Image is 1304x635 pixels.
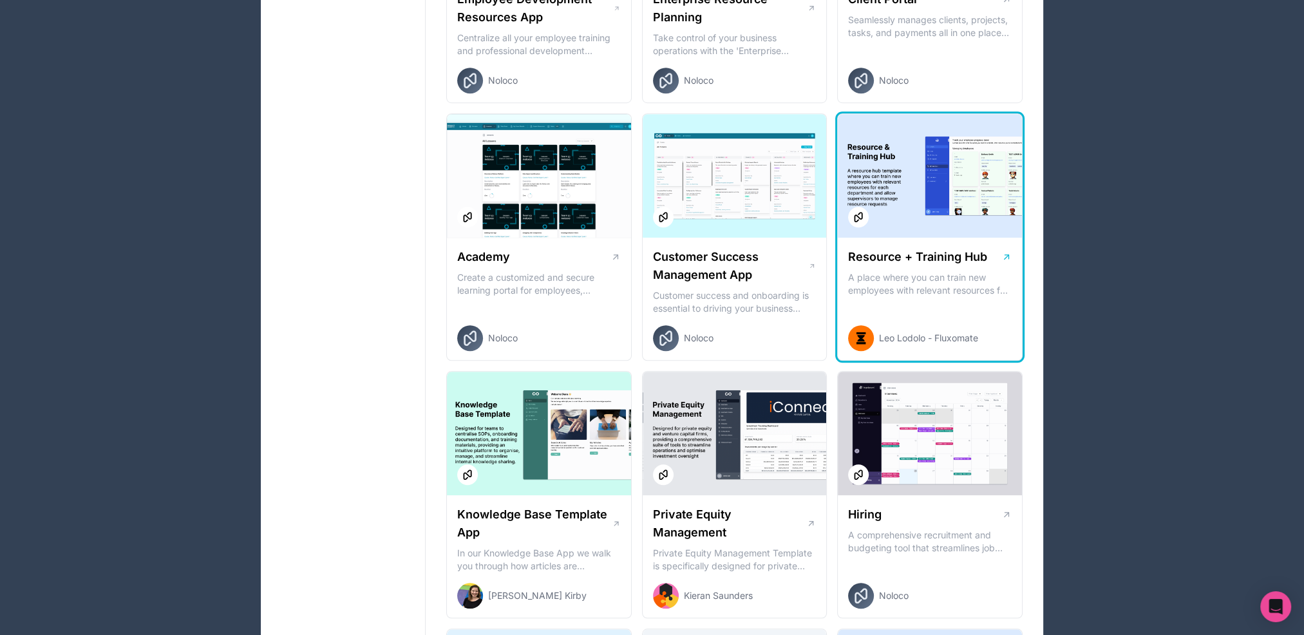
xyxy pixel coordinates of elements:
[457,506,612,542] h1: Knowledge Base Template App
[848,529,1012,554] p: A comprehensive recruitment and budgeting tool that streamlines job creation, applicant tracking,...
[488,74,518,87] span: Noloco
[684,589,753,602] span: Kieran Saunders
[684,332,713,345] span: Noloco
[879,332,978,345] span: Leo Lodolo - Fluxomate
[879,589,909,602] span: Noloco
[457,547,621,573] p: In our Knowledge Base App we walk you through how articles are submitted, approved, and managed, ...
[653,547,817,573] p: Private Equity Management Template is specifically designed for private equity and venture capita...
[684,74,713,87] span: Noloco
[488,332,518,345] span: Noloco
[457,248,510,266] h1: Academy
[653,506,806,542] h1: Private Equity Management
[848,271,1012,297] p: A place where you can train new employees with relevant resources for each department and allow s...
[848,248,987,266] h1: Resource + Training Hub
[653,32,817,57] p: Take control of your business operations with the 'Enterprise Resource Planning' template. This c...
[653,289,817,315] p: Customer success and onboarding is essential to driving your business forward and ensuring retent...
[457,271,621,297] p: Create a customized and secure learning portal for employees, customers or partners. Organize les...
[653,248,809,284] h1: Customer Success Management App
[1260,591,1291,622] div: Open Intercom Messenger
[488,589,587,602] span: [PERSON_NAME] Kirby
[457,32,621,57] p: Centralize all your employee training and professional development resources in one place. Whethe...
[848,14,1012,39] p: Seamlessly manages clients, projects, tasks, and payments all in one place An interactive platfor...
[879,74,909,87] span: Noloco
[848,506,882,524] h1: Hiring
